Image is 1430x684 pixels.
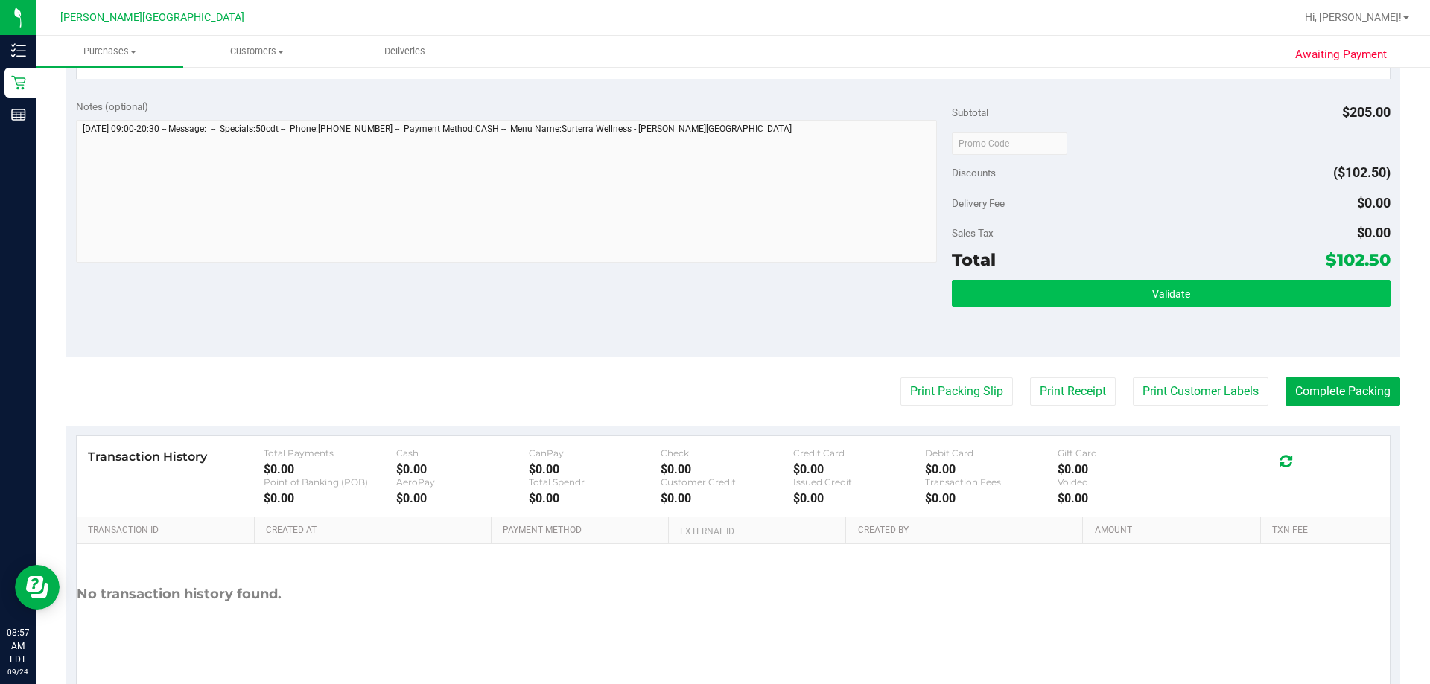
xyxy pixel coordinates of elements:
[503,525,663,537] a: Payment Method
[661,462,793,476] div: $0.00
[952,159,996,186] span: Discounts
[1133,377,1268,406] button: Print Customer Labels
[264,476,396,488] div: Point of Banking (POB)
[952,132,1067,155] input: Promo Code
[1058,476,1190,488] div: Voided
[396,462,529,476] div: $0.00
[264,447,396,458] div: Total Payments
[1295,46,1387,63] span: Awaiting Payment
[1286,377,1400,406] button: Complete Packing
[1357,225,1391,240] span: $0.00
[900,377,1013,406] button: Print Packing Slip
[952,227,994,239] span: Sales Tax
[1095,525,1255,537] a: Amount
[925,447,1058,458] div: Debit Card
[529,462,661,476] div: $0.00
[1030,377,1116,406] button: Print Receipt
[1305,11,1402,23] span: Hi, [PERSON_NAME]!
[793,491,926,505] div: $0.00
[331,36,478,67] a: Deliveries
[1342,104,1391,120] span: $205.00
[76,100,148,112] span: Notes (optional)
[793,462,926,476] div: $0.00
[60,11,244,24] span: [PERSON_NAME][GEOGRAPHIC_DATA]
[925,462,1058,476] div: $0.00
[36,36,183,67] a: Purchases
[183,36,331,67] a: Customers
[529,476,661,488] div: Total Spendr
[1058,462,1190,476] div: $0.00
[952,249,996,270] span: Total
[88,525,249,537] a: Transaction ID
[1152,288,1190,300] span: Validate
[266,525,485,537] a: Created At
[529,491,661,505] div: $0.00
[7,626,29,666] p: 08:57 AM EDT
[793,476,926,488] div: Issued Credit
[661,491,793,505] div: $0.00
[7,666,29,677] p: 09/24
[668,517,845,544] th: External ID
[396,476,529,488] div: AeroPay
[264,462,396,476] div: $0.00
[661,476,793,488] div: Customer Credit
[925,476,1058,488] div: Transaction Fees
[925,491,1058,505] div: $0.00
[1058,491,1190,505] div: $0.00
[858,525,1077,537] a: Created By
[15,565,60,610] iframe: Resource center
[11,43,26,58] inline-svg: Inventory
[529,447,661,458] div: CanPay
[661,447,793,458] div: Check
[264,491,396,505] div: $0.00
[1333,164,1391,180] span: ($102.50)
[1357,195,1391,211] span: $0.00
[952,280,1390,307] button: Validate
[36,45,183,58] span: Purchases
[1272,525,1373,537] a: Txn Fee
[396,491,529,505] div: $0.00
[1058,447,1190,458] div: Gift Card
[11,107,26,122] inline-svg: Reports
[793,447,926,458] div: Credit Card
[952,106,988,118] span: Subtotal
[77,544,282,645] div: No transaction history found.
[184,45,330,58] span: Customers
[364,45,445,58] span: Deliveries
[952,197,1005,209] span: Delivery Fee
[1326,249,1391,270] span: $102.50
[11,75,26,90] inline-svg: Retail
[396,447,529,458] div: Cash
